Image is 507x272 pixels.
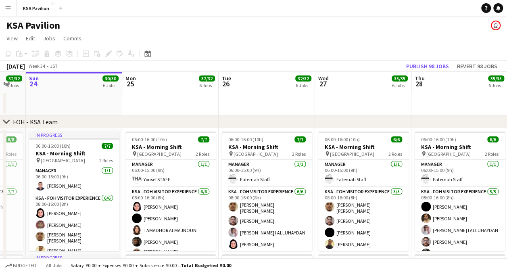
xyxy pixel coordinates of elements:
span: Budgeted [13,263,36,268]
span: 06:00-16:00 (10h) [35,143,71,149]
span: 35/35 [392,75,408,82]
div: JST [50,63,58,69]
app-card-role: Manager1/106:00-15:00 (9h)Fatemah Staff [318,160,409,187]
span: Week 34 [27,63,47,69]
span: 2 Roles [292,151,306,157]
h3: KSA - Morning Shift [222,143,312,151]
span: Thu [415,75,425,82]
span: Jobs [43,35,55,42]
span: 2 Roles [99,157,113,163]
span: [GEOGRAPHIC_DATA] [426,151,471,157]
span: 25 [124,79,136,88]
span: 06:00-16:00 (10h) [421,136,456,142]
span: 6/6 [487,136,499,142]
span: 8/8 [5,136,17,142]
span: All jobs [44,262,64,268]
span: Tue [222,75,231,82]
a: Edit [23,33,38,44]
span: Mon [125,75,136,82]
span: [GEOGRAPHIC_DATA] [234,151,278,157]
app-card-role: Manager1/106:00-15:00 (9h)Yousef STAFF [125,160,216,187]
div: In progress [29,132,119,138]
span: Wed [318,75,329,82]
span: [GEOGRAPHIC_DATA] [137,151,182,157]
app-user-avatar: Asami Saga [491,21,501,30]
span: 26 [221,79,231,88]
button: Revert 98 jobs [454,61,501,71]
span: 2 Roles [485,151,499,157]
app-card-role: KSA - FOH Visitor Experience5/508:00-16:00 (8h)[PERSON_NAME] [PERSON_NAME][PERSON_NAME][PERSON_NA... [318,187,409,264]
span: 35/35 [488,75,504,82]
span: 32/32 [295,75,311,82]
span: 2 Roles [388,151,402,157]
span: [GEOGRAPHIC_DATA] [330,151,374,157]
div: Salary ¥0.00 + Expenses ¥0.00 + Subsistence ¥0.00 = [71,262,231,268]
span: 32/32 [199,75,215,82]
div: 6 Jobs [296,82,311,88]
h3: KSA - Morning Shift [318,143,409,151]
span: 6/6 [391,136,402,142]
app-card-role: Manager1/106:00-15:00 (9h)[PERSON_NAME] [29,166,119,194]
span: 7/7 [294,136,306,142]
span: 27 [317,79,329,88]
h3: KSA - Morning Shift [415,143,505,151]
span: 7/7 [198,136,209,142]
span: 06:00-16:00 (10h) [132,136,167,142]
span: 28 [413,79,425,88]
a: View [3,33,21,44]
span: Sun [29,75,39,82]
span: 30/30 [102,75,119,82]
span: 06:00-16:00 (10h) [228,136,263,142]
div: [DATE] [6,62,25,70]
app-card-role: Manager1/106:00-15:00 (9h)Fatemah Staff [222,160,312,187]
span: Total Budgeted ¥0.00 [181,262,231,268]
span: 7/7 [102,143,113,149]
span: [GEOGRAPHIC_DATA] [41,157,85,163]
span: 2 Roles [3,151,17,157]
a: Comms [60,33,85,44]
h3: KSA - Morning Shift [29,150,119,157]
app-job-card: 06:00-16:00 (10h)6/6KSA - Morning Shift [GEOGRAPHIC_DATA]2 RolesManager1/106:00-15:00 (9h)Fatemah... [318,132,409,251]
app-job-card: 06:00-16:00 (10h)7/7KSA - Morning Shift [GEOGRAPHIC_DATA]2 RolesManager1/106:00-15:00 (9h)Yousef ... [125,132,216,251]
a: Jobs [40,33,58,44]
div: 6 Jobs [103,82,118,88]
div: 6 Jobs [199,82,215,88]
button: KSA Pavilion [17,0,56,16]
div: 6 Jobs [392,82,407,88]
app-job-card: 06:00-16:00 (10h)6/6KSA - Morning Shift [GEOGRAPHIC_DATA]2 RolesManager1/106:00-15:00 (9h)Fatemah... [415,132,505,251]
div: FOH - KSA Team [13,118,58,126]
span: 2 Roles [196,151,209,157]
span: View [6,35,18,42]
app-card-role: Manager1/106:00-15:00 (9h)Fatemah Staff [415,160,505,187]
button: Budgeted [4,261,38,270]
div: 6 Jobs [488,82,504,88]
span: 06:00-16:00 (10h) [325,136,360,142]
span: Comms [63,35,81,42]
h3: KSA - Morning Shift [125,143,216,151]
app-card-role: KSA - FOH Visitor Experience5/508:00-16:00 (8h)[PERSON_NAME][PERSON_NAME][PERSON_NAME] I ALLUHAYD... [415,187,505,262]
app-job-card: In progress06:00-16:00 (10h)7/7KSA - Morning Shift [GEOGRAPHIC_DATA]2 RolesManager1/106:00-15:00 ... [29,132,119,251]
span: 32/32 [6,75,22,82]
span: 24 [28,79,39,88]
h1: KSA Pavilion [6,19,60,31]
button: Publish 98 jobs [403,61,452,71]
div: In progress [29,254,119,261]
div: 6 Jobs [6,82,22,88]
app-job-card: 06:00-16:00 (10h)7/7KSA - Morning Shift [GEOGRAPHIC_DATA]2 RolesManager1/106:00-15:00 (9h)Fatemah... [222,132,312,251]
span: Edit [26,35,35,42]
